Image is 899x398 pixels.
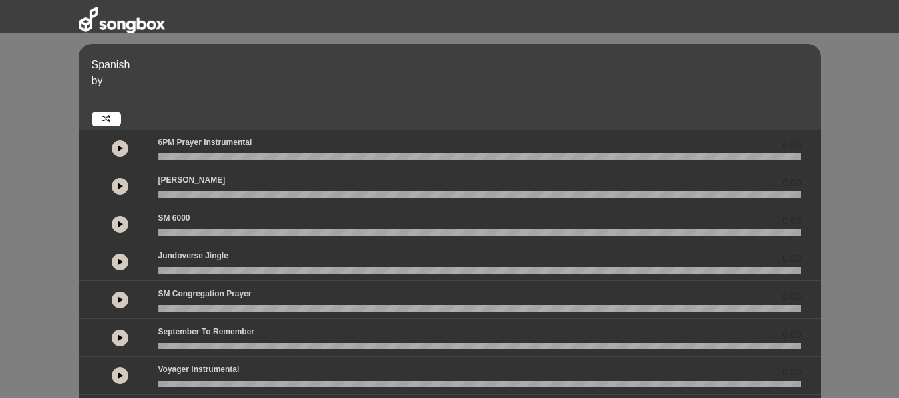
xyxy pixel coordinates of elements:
p: [PERSON_NAME] [158,174,226,186]
p: SM Congregation Prayer [158,288,252,300]
img: songbox-logo-white.png [79,7,165,33]
span: 0.00 [783,252,801,266]
span: 0.00 [783,214,801,228]
span: by [92,75,103,86]
span: 0.00 [783,365,801,379]
p: Jundoverse Jingle [158,250,228,262]
span: 0.00 [783,138,801,152]
span: 0.00 [783,176,801,190]
span: 0.00 [783,290,801,304]
p: 6PM Prayer Instrumental [158,136,252,148]
span: 0.00 [783,328,801,342]
p: SM 6000 [158,212,190,224]
p: Spanish [92,57,818,73]
p: Voyager Instrumental [158,363,240,375]
p: September to Remember [158,326,255,338]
